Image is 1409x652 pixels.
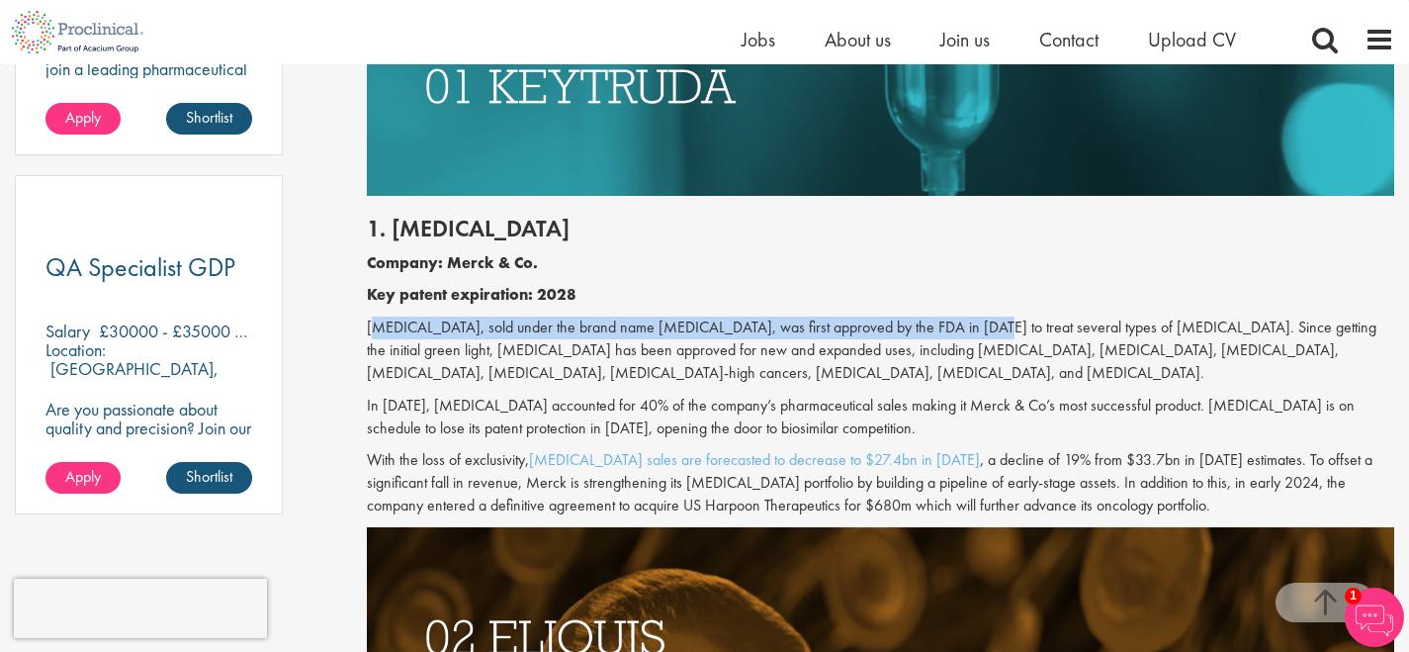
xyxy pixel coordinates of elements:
[65,466,101,487] span: Apply
[1039,27,1099,52] a: Contact
[45,400,252,475] p: Are you passionate about quality and precision? Join our team as a … and help ensure top-tier sta...
[166,103,252,135] a: Shortlist
[825,27,891,52] a: About us
[367,317,1394,385] p: [MEDICAL_DATA], sold under the brand name [MEDICAL_DATA], was first approved by the FDA in [DATE]...
[65,107,101,128] span: Apply
[367,216,1394,241] h2: 1. [MEDICAL_DATA]
[367,449,1394,517] p: With the loss of exclusivity, , a decline of 19% from $33.7bn in [DATE] estimates. To offset a si...
[1345,588,1362,605] span: 1
[367,252,538,273] b: Company: Merck & Co.
[45,255,252,280] a: QA Specialist GDP
[367,395,1394,440] p: In [DATE], [MEDICAL_DATA] accounted for 40% of the company’s pharmaceutical sales making it Merck...
[45,320,90,342] span: Salary
[367,284,576,305] b: Key patent expiration: 2028
[1345,588,1404,647] img: Chatbot
[45,338,106,361] span: Location:
[529,449,980,470] a: [MEDICAL_DATA] sales are forecasted to decrease to $27.4bn in [DATE]
[14,579,267,638] iframe: reCAPTCHA
[45,103,121,135] a: Apply
[45,250,235,284] span: QA Specialist GDP
[1148,27,1236,52] a: Upload CV
[940,27,990,52] a: Join us
[742,27,775,52] a: Jobs
[45,462,121,494] a: Apply
[166,462,252,494] a: Shortlist
[99,320,306,342] p: £30000 - £35000 per annum
[45,357,219,399] p: [GEOGRAPHIC_DATA], [GEOGRAPHIC_DATA]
